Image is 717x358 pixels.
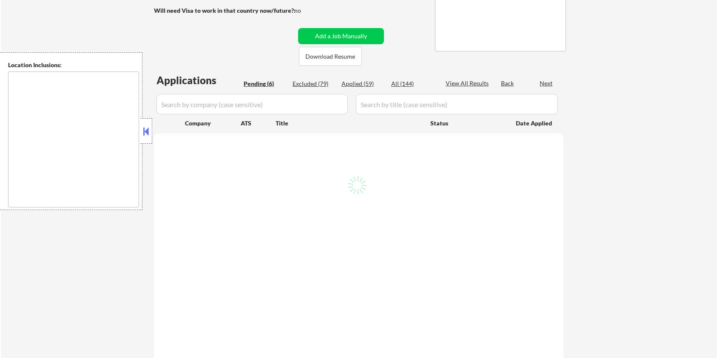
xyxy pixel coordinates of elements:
div: Location Inclusions: [8,61,139,69]
div: Title [276,119,422,128]
div: Next [540,79,553,88]
div: Company [185,119,241,128]
button: Download Resume [299,47,362,66]
div: Status [430,115,504,131]
input: Search by company (case sensitive) [156,94,348,114]
div: Excluded (79) [293,80,335,88]
div: Applications [156,75,241,85]
div: Date Applied [516,119,553,128]
div: View All Results [446,79,491,88]
input: Search by title (case sensitive) [356,94,558,114]
div: ATS [241,119,276,128]
strong: Will need Visa to work in that country now/future?: [154,7,296,14]
div: Back [501,79,515,88]
div: Applied (59) [341,80,384,88]
button: Add a Job Manually [298,28,384,44]
div: All (144) [391,80,434,88]
div: no [294,6,319,15]
div: Pending (6) [244,80,286,88]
